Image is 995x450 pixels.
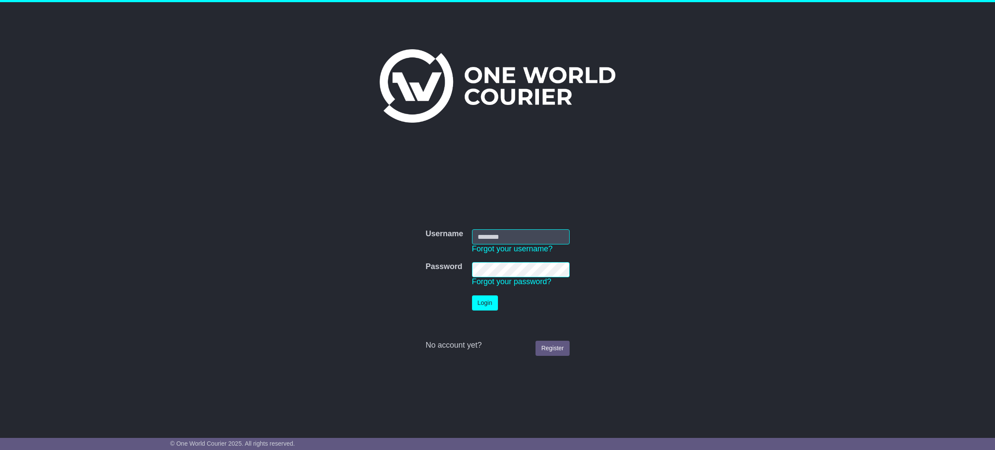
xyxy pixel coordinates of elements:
[536,341,569,356] a: Register
[472,295,498,311] button: Login
[472,277,551,286] a: Forgot your password?
[425,262,462,272] label: Password
[380,49,615,123] img: One World
[425,229,463,239] label: Username
[472,244,553,253] a: Forgot your username?
[425,341,569,350] div: No account yet?
[170,440,295,447] span: © One World Courier 2025. All rights reserved.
